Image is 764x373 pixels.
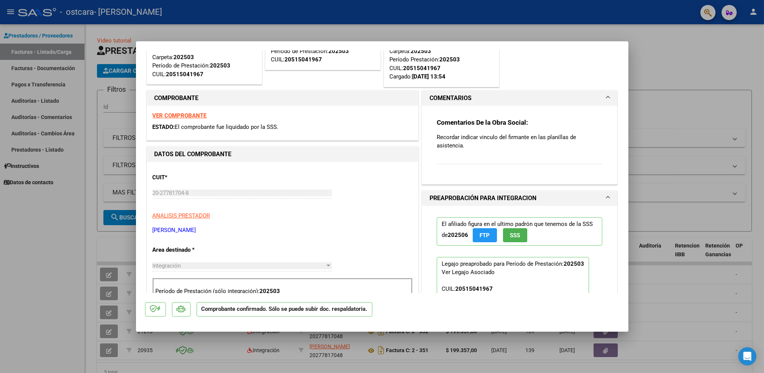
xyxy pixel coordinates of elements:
div: 20515041967 [403,64,441,73]
strong: 202503 [174,54,194,61]
p: CUIT [153,173,231,182]
span: SSS [510,232,520,239]
div: 20515041967 [166,70,204,79]
p: [PERSON_NAME] [153,226,412,235]
strong: 202503 [411,48,431,55]
span: ANALISIS PRESTADOR [153,212,210,219]
p: El afiliado figura en el ultimo padrón que tenemos de la SSS de [437,217,603,246]
div: Open Intercom Messenger [738,347,756,365]
h1: PREAPROBACIÓN PARA INTEGRACION [430,194,536,203]
strong: 202506 [448,232,468,238]
div: PREAPROBACIÓN PARA INTEGRACION [422,206,617,356]
p: Legajo preaprobado para Período de Prestación: [437,257,589,338]
div: 20515041967 [455,285,493,293]
span: El comprobante fue liquidado por la SSS. [175,124,279,130]
strong: [DATE] 13:54 [412,73,446,80]
strong: 202503 [564,260,584,267]
strong: 202503 [260,288,280,295]
h1: COMENTARIOS [430,94,472,103]
strong: 202503 [210,62,231,69]
strong: 202503 [440,56,460,63]
p: Comprobante confirmado. Sólo se puede subir doc. respaldatoria. [197,302,372,317]
span: ESTADO: [153,124,175,130]
button: SSS [503,228,527,242]
p: Area destinado * [153,246,231,254]
strong: DATOS DEL COMPROBANTE [155,150,232,158]
span: FTP [480,232,490,239]
mat-expansion-panel-header: PREAPROBACIÓN PARA INTEGRACION [422,191,617,206]
div: 20515041967 [285,55,322,64]
mat-expansion-panel-header: COMENTARIOS [422,91,617,106]
div: COMENTARIOS [422,106,617,184]
p: Recordar indicar vinculo del firmante en las planillas de asistencia. [437,133,603,150]
strong: Comentarios De la Obra Social: [437,119,528,126]
strong: 202503 [329,48,349,55]
p: Período de Prestación (sólo integración): [156,287,409,296]
span: CUIL: Nombre y Apellido: Período Desde: Período Hasta: Admite Dependencia: [442,285,534,334]
a: VER COMPROBANTE [153,112,207,119]
span: Integración [153,262,181,269]
button: FTP [473,228,497,242]
strong: COMPROBANTE [155,94,199,102]
div: Ver Legajo Asociado [442,268,495,276]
